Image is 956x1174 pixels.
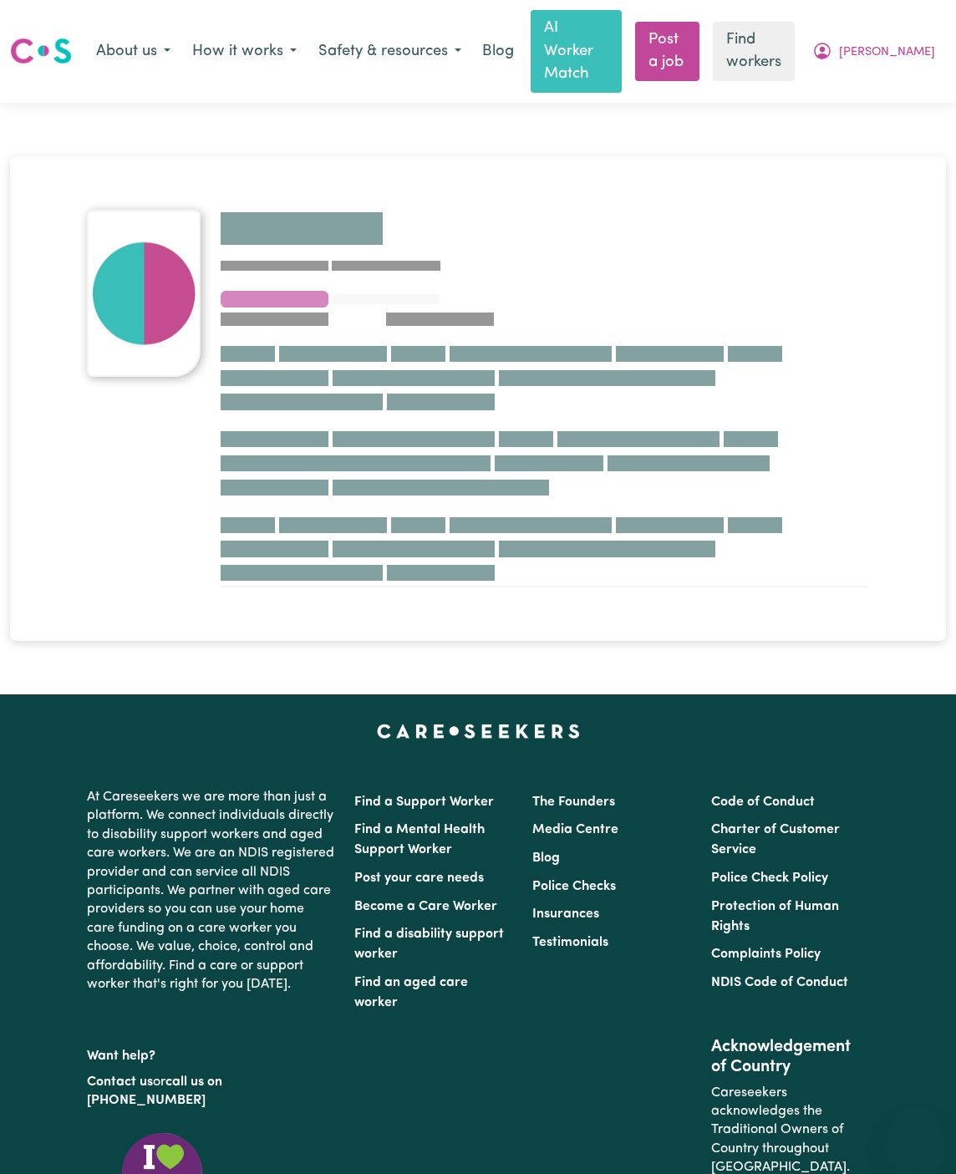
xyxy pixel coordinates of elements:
[889,1107,943,1161] iframe: Button to launch messaging window
[354,872,484,885] a: Post your care needs
[532,907,599,921] a: Insurances
[87,781,334,1000] p: At Careseekers we are more than just a platform. We connect individuals directly to disability su...
[532,936,608,949] a: Testimonials
[85,34,181,69] button: About us
[87,1075,153,1089] a: Contact us
[87,1066,334,1117] p: or
[87,1040,334,1065] p: Want help?
[711,976,848,989] a: NDIS Code of Conduct
[354,823,485,856] a: Find a Mental Health Support Worker
[531,10,622,93] a: AI Worker Match
[711,872,828,885] a: Police Check Policy
[354,795,494,809] a: Find a Support Worker
[711,795,815,809] a: Code of Conduct
[711,1037,869,1077] h2: Acknowledgement of Country
[308,34,472,69] button: Safety & resources
[711,948,821,961] a: Complaints Policy
[711,900,839,933] a: Protection of Human Rights
[10,36,72,66] img: Careseekers logo
[472,33,524,70] a: Blog
[532,851,560,865] a: Blog
[354,900,497,913] a: Become a Care Worker
[10,32,72,70] a: Careseekers logo
[377,724,580,738] a: Careseekers home page
[532,823,618,836] a: Media Centre
[839,43,935,62] span: [PERSON_NAME]
[354,976,468,1009] a: Find an aged care worker
[181,34,308,69] button: How it works
[711,823,840,856] a: Charter of Customer Service
[635,22,699,81] a: Post a job
[801,34,946,69] button: My Account
[354,928,504,961] a: Find a disability support worker
[713,22,795,81] a: Find workers
[532,880,616,893] a: Police Checks
[532,795,615,809] a: The Founders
